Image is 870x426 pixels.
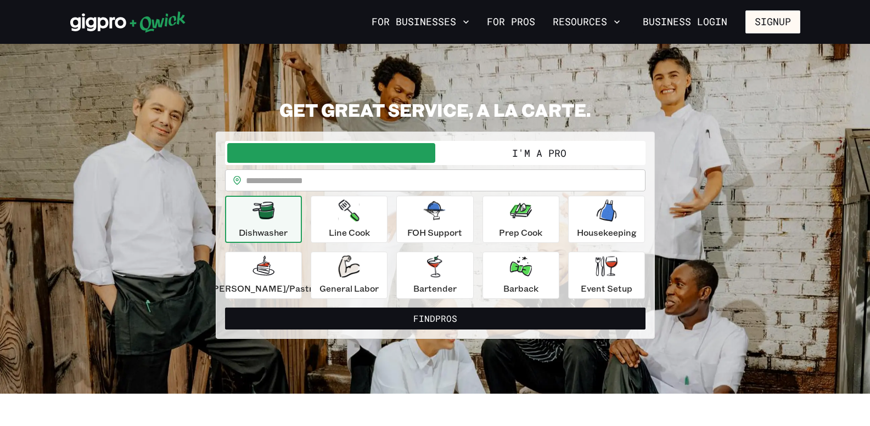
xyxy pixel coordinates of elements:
[311,196,388,243] button: Line Cook
[413,282,457,295] p: Bartender
[482,13,540,31] a: For Pros
[396,196,473,243] button: FOH Support
[633,10,737,33] a: Business Login
[311,252,388,299] button: General Labor
[227,143,435,163] button: I'm a Business
[548,13,625,31] button: Resources
[503,282,538,295] p: Barback
[482,252,559,299] button: Barback
[225,196,302,243] button: Dishwasher
[745,10,800,33] button: Signup
[210,282,317,295] p: [PERSON_NAME]/Pastry
[225,252,302,299] button: [PERSON_NAME]/Pastry
[407,226,462,239] p: FOH Support
[581,282,632,295] p: Event Setup
[329,226,370,239] p: Line Cook
[367,13,474,31] button: For Businesses
[568,252,645,299] button: Event Setup
[435,143,643,163] button: I'm a Pro
[482,196,559,243] button: Prep Cook
[499,226,542,239] p: Prep Cook
[568,196,645,243] button: Housekeeping
[239,226,288,239] p: Dishwasher
[577,226,637,239] p: Housekeeping
[225,308,646,330] button: FindPros
[319,282,379,295] p: General Labor
[396,252,473,299] button: Bartender
[216,99,655,121] h2: GET GREAT SERVICE, A LA CARTE.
